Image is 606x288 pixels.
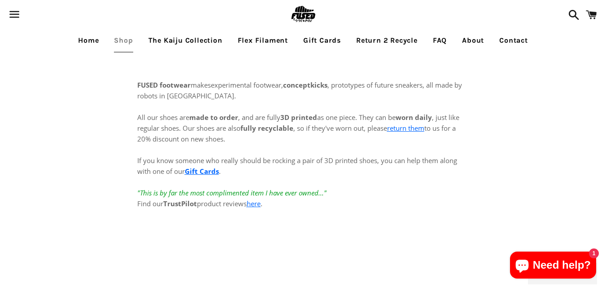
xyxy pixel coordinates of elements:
strong: made to order [189,113,238,122]
a: Gift Cards [296,29,348,52]
a: Gift Cards [185,167,219,176]
a: FAQ [426,29,453,52]
a: Flex Filament [231,29,295,52]
a: here [247,199,261,208]
a: The Kaiju Collection [142,29,229,52]
strong: fully recyclable [240,124,293,133]
a: Shop [107,29,140,52]
inbox-online-store-chat: Shopify online store chat [507,252,599,281]
a: Return 2 Recycle [349,29,424,52]
a: Home [71,29,105,52]
strong: 3D printed [280,113,317,122]
strong: TrustPilot [163,199,197,208]
strong: FUSED footwear [137,80,191,89]
span: makes [137,80,211,89]
strong: conceptkicks [283,80,327,89]
p: All our shoes are , and are fully as one piece. They can be , just like regular shoes. Our shoes ... [137,101,469,209]
strong: worn daily [396,113,432,122]
a: return them [387,124,424,133]
span: experimental footwear, , prototypes of future sneakers, all made by robots in [GEOGRAPHIC_DATA]. [137,80,462,100]
a: Contact [493,29,535,52]
em: "This is by far the most complimented item I have ever owned..." [137,188,327,197]
a: About [455,29,491,52]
